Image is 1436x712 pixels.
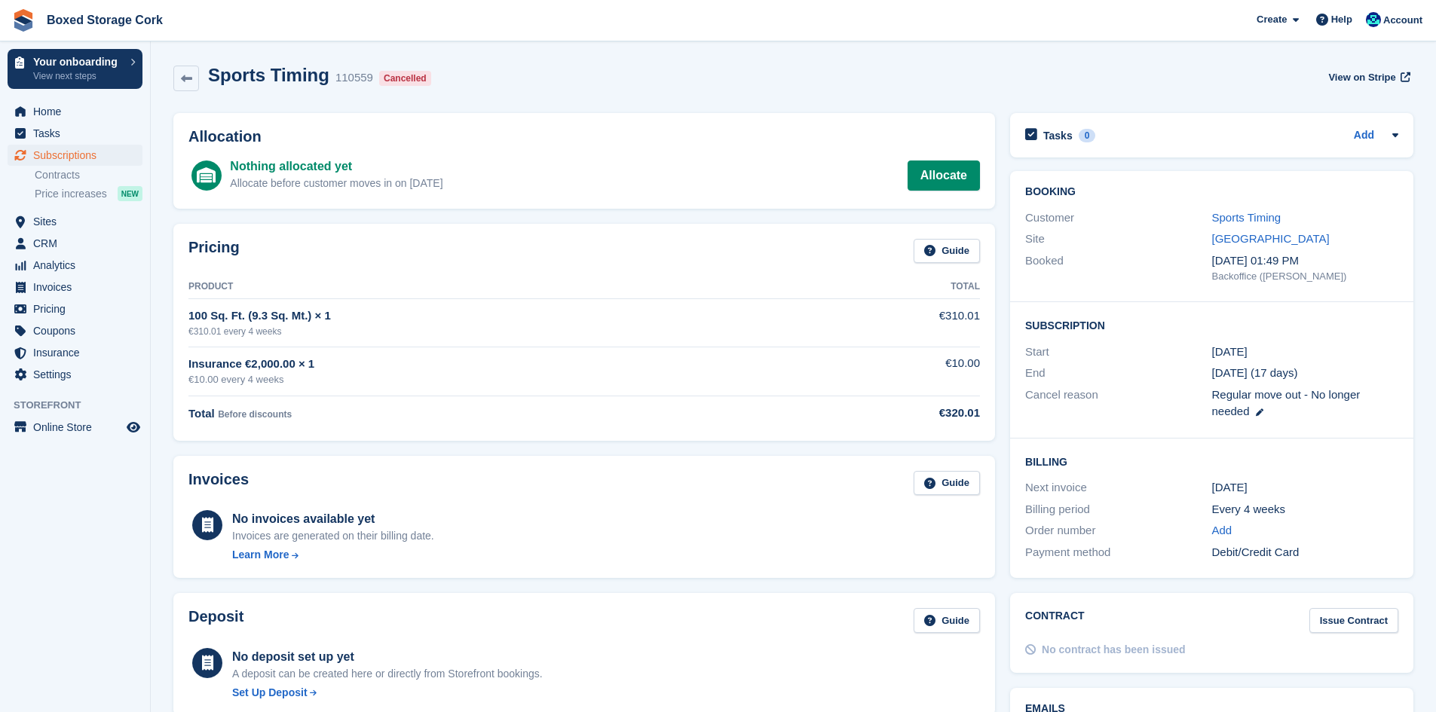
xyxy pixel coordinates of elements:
h2: Booking [1025,186,1398,198]
div: 0 [1079,129,1096,142]
div: €310.01 every 4 weeks [188,325,804,338]
span: View on Stripe [1328,70,1395,85]
div: Allocate before customer moves in on [DATE] [230,176,442,191]
h2: Billing [1025,454,1398,469]
h2: Subscription [1025,317,1398,332]
a: Price increases NEW [35,185,142,202]
td: €310.01 [804,299,980,347]
div: Learn More [232,547,289,563]
div: Backoffice ([PERSON_NAME]) [1212,269,1398,284]
span: CRM [33,233,124,254]
div: NEW [118,186,142,201]
a: Preview store [124,418,142,436]
a: menu [8,417,142,438]
a: Guide [914,608,980,633]
a: [GEOGRAPHIC_DATA] [1212,232,1330,245]
div: No deposit set up yet [232,648,543,666]
a: Learn More [232,547,434,563]
div: Booked [1025,252,1211,284]
h2: Deposit [188,608,243,633]
div: €10.00 every 4 weeks [188,372,804,387]
span: Invoices [33,277,124,298]
span: Settings [33,364,124,385]
span: Total [188,407,215,420]
span: Insurance [33,342,124,363]
span: Help [1331,12,1352,27]
div: No invoices available yet [232,510,434,528]
span: Storefront [14,398,150,413]
span: Account [1383,13,1422,28]
div: Cancelled [379,71,431,86]
div: Nothing allocated yet [230,157,442,176]
div: 100 Sq. Ft. (9.3 Sq. Mt.) × 1 [188,307,804,325]
span: Before discounts [218,409,292,420]
td: €10.00 [804,347,980,396]
div: Cancel reason [1025,387,1211,420]
p: Your onboarding [33,57,123,67]
a: menu [8,145,142,166]
div: Debit/Credit Card [1212,544,1398,561]
h2: Allocation [188,128,980,145]
a: Sports Timing [1212,211,1281,224]
a: View on Stripe [1322,65,1413,90]
a: menu [8,233,142,254]
a: Issue Contract [1309,608,1398,633]
div: 110559 [335,69,373,87]
div: No contract has been issued [1042,642,1186,658]
span: Create [1257,12,1287,27]
a: menu [8,364,142,385]
span: Price increases [35,187,107,201]
th: Product [188,275,804,299]
span: Sites [33,211,124,232]
h2: Sports Timing [208,65,329,85]
a: menu [8,123,142,144]
p: View next steps [33,69,123,83]
span: Tasks [33,123,124,144]
time: 2025-10-20 00:00:00 UTC [1212,344,1248,361]
a: Your onboarding View next steps [8,49,142,89]
div: Site [1025,231,1211,248]
span: Regular move out - No longer needed [1212,388,1361,418]
div: Next invoice [1025,479,1211,497]
a: menu [8,211,142,232]
a: Guide [914,471,980,496]
div: End [1025,365,1211,382]
img: stora-icon-8386f47178a22dfd0bd8f6a31ec36ba5ce8667c1dd55bd0f319d3a0aa187defe.svg [12,9,35,32]
div: Start [1025,344,1211,361]
a: menu [8,101,142,122]
a: Add [1212,522,1232,539]
h2: Invoices [188,471,249,496]
div: Billing period [1025,501,1211,518]
a: Add [1354,127,1374,145]
div: Customer [1025,209,1211,227]
h2: Contract [1025,608,1085,633]
a: menu [8,320,142,341]
span: Subscriptions [33,145,124,166]
div: [DATE] 01:49 PM [1212,252,1398,270]
a: Set Up Deposit [232,685,543,701]
a: menu [8,298,142,319]
div: Payment method [1025,544,1211,561]
span: Coupons [33,320,124,341]
h2: Pricing [188,239,240,264]
a: Contracts [35,168,142,182]
a: menu [8,277,142,298]
div: Insurance €2,000.00 × 1 [188,356,804,373]
a: Boxed Storage Cork [41,8,169,32]
div: Set Up Deposit [232,685,308,701]
a: Guide [914,239,980,264]
span: Home [33,101,124,122]
span: Online Store [33,417,124,438]
img: Vincent [1366,12,1381,27]
div: Every 4 weeks [1212,501,1398,518]
span: Analytics [33,255,124,276]
div: €320.01 [804,405,980,422]
h2: Tasks [1043,129,1073,142]
p: A deposit can be created here or directly from Storefront bookings. [232,666,543,682]
div: Invoices are generated on their billing date. [232,528,434,544]
div: [DATE] [1212,479,1398,497]
div: Order number [1025,522,1211,539]
a: menu [8,255,142,276]
th: Total [804,275,980,299]
a: menu [8,342,142,363]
